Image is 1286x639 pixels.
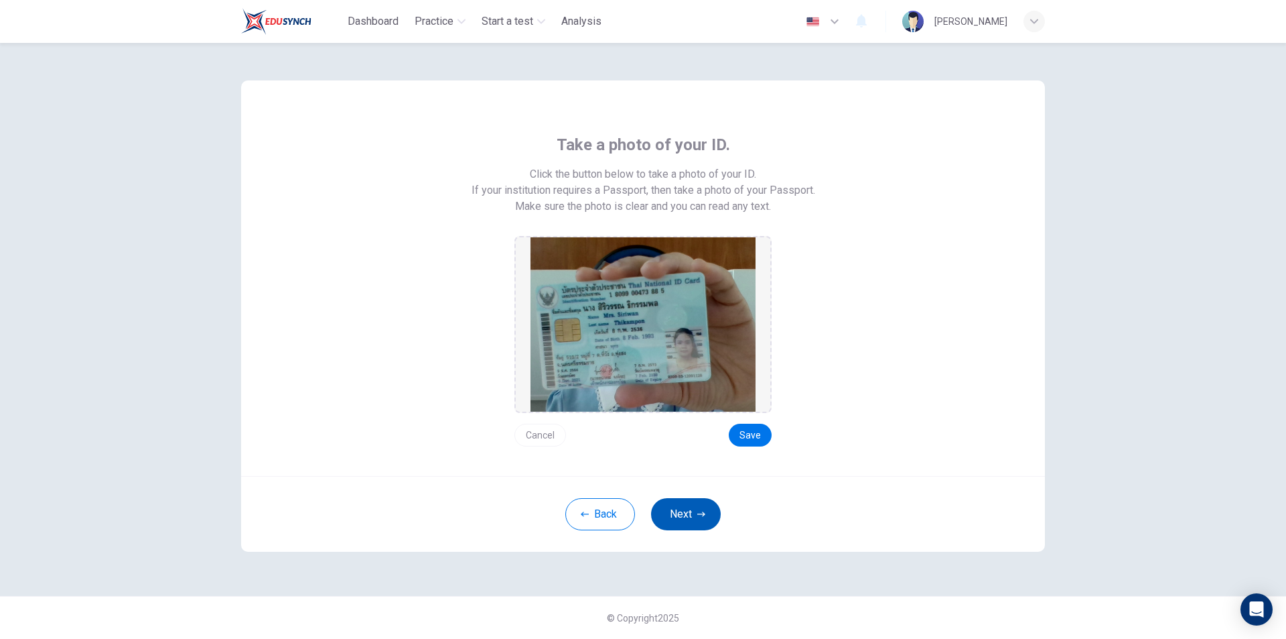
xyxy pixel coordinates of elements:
[241,8,311,35] img: Train Test logo
[514,424,566,447] button: Cancel
[557,134,730,156] span: Take a photo of your ID.
[515,198,771,215] span: Make sure the photo is clear and you can read any text.
[415,13,453,30] span: Practice
[804,17,821,27] img: en
[561,13,601,30] span: Analysis
[342,9,404,34] button: Dashboard
[476,9,551,34] button: Start a test
[729,424,772,447] button: Save
[651,498,721,530] button: Next
[934,13,1007,30] div: [PERSON_NAME]
[565,498,635,530] button: Back
[348,13,399,30] span: Dashboard
[607,613,679,624] span: © Copyright 2025
[482,13,533,30] span: Start a test
[1240,593,1273,626] div: Open Intercom Messenger
[241,8,342,35] a: Train Test logo
[530,237,756,412] img: preview screemshot
[472,166,815,198] span: Click the button below to take a photo of your ID. If your institution requires a Passport, then ...
[902,11,924,32] img: Profile picture
[409,9,471,34] button: Practice
[556,9,607,34] button: Analysis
